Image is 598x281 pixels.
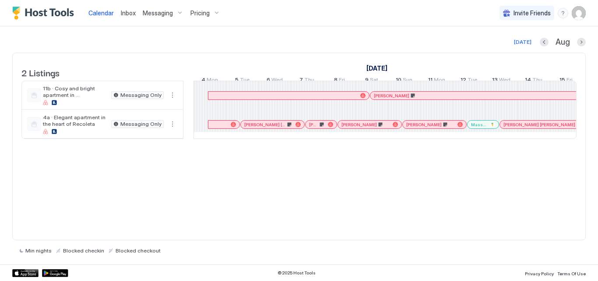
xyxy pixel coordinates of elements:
[513,37,533,47] button: [DATE]
[244,122,286,128] span: [PERSON_NAME] [PERSON_NAME]
[557,271,586,276] span: Terms Of Use
[370,76,378,85] span: Sat
[42,269,68,277] a: Google Play Store
[403,76,412,85] span: Sun
[557,75,575,87] a: August 15, 2025
[88,8,114,18] a: Calendar
[490,75,513,87] a: August 13, 2025
[12,269,39,277] a: App Store
[43,85,108,98] span: 11b · Cosy and bright apartment in [GEOGRAPHIC_DATA]
[339,76,345,85] span: Fri
[525,271,554,276] span: Privacy Policy
[121,9,136,17] span: Inbox
[566,76,573,85] span: Fri
[525,76,531,85] span: 14
[143,9,173,17] span: Messaging
[426,75,447,87] a: August 11, 2025
[121,8,136,18] a: Inbox
[406,122,442,128] span: [PERSON_NAME]
[271,76,283,85] span: Wed
[458,75,479,87] a: August 12, 2025
[514,9,551,17] span: Invite Friends
[428,76,433,85] span: 11
[235,76,239,85] span: 5
[396,76,401,85] span: 10
[558,8,568,18] div: menu
[21,66,60,79] span: 2 Listings
[334,76,338,85] span: 8
[167,119,178,129] button: More options
[523,75,545,87] a: August 14, 2025
[364,62,390,75] a: August 4, 2025
[309,122,318,128] span: [PERSON_NAME] [PERSON_NAME] [PERSON_NAME]
[63,247,104,254] span: Blocked checkin
[499,76,510,85] span: Wed
[304,76,314,85] span: Thu
[461,76,466,85] span: 12
[577,38,586,46] button: Next month
[299,76,303,85] span: 7
[363,75,380,87] a: August 9, 2025
[434,76,445,85] span: Mon
[207,76,218,85] span: Mon
[278,270,316,276] span: © 2025 Host Tools
[167,90,178,100] button: More options
[190,9,210,17] span: Pricing
[540,38,549,46] button: Previous month
[25,247,52,254] span: Min nights
[297,75,317,87] a: August 7, 2025
[492,76,498,85] span: 13
[12,7,78,20] a: Host Tools Logo
[557,268,586,277] a: Terms Of Use
[572,6,586,20] div: User profile
[471,122,486,128] span: Mass producciones
[201,76,205,85] span: 4
[264,75,285,87] a: August 6, 2025
[167,90,178,100] div: menu
[525,268,554,277] a: Privacy Policy
[267,76,270,85] span: 6
[532,76,542,85] span: Thu
[374,93,409,99] span: [PERSON_NAME]
[332,75,347,87] a: August 8, 2025
[116,247,161,254] span: Blocked checkout
[199,75,220,87] a: August 4, 2025
[365,76,369,85] span: 9
[514,38,531,46] div: [DATE]
[503,122,575,128] span: [PERSON_NAME] [PERSON_NAME]
[559,76,565,85] span: 15
[394,75,415,87] a: August 10, 2025
[556,37,570,47] span: Aug
[468,76,477,85] span: Tue
[43,114,108,127] span: 4a · Elegant apartment in the heart of Recoleta
[240,76,250,85] span: Tue
[341,122,377,128] span: [PERSON_NAME]
[233,75,252,87] a: August 5, 2025
[88,9,114,17] span: Calendar
[167,119,178,129] div: menu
